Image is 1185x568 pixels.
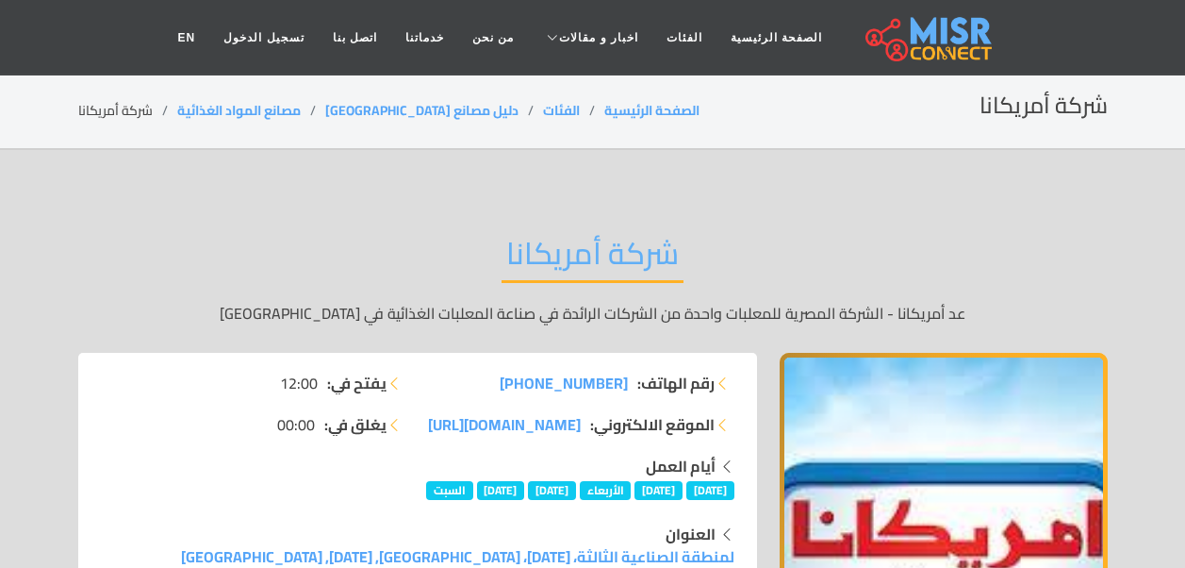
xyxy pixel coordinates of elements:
[325,98,518,123] a: دليل مصانع [GEOGRAPHIC_DATA]
[500,369,628,397] span: [PHONE_NUMBER]
[78,101,177,121] li: شركة أمريكانا
[319,20,391,56] a: اتصل بنا
[164,20,210,56] a: EN
[652,20,716,56] a: الفئات
[500,372,628,394] a: [PHONE_NUMBER]
[277,413,315,436] span: 00:00
[528,20,652,56] a: اخبار و مقالات
[428,413,581,436] a: [DOMAIN_NAME][URL]
[634,481,683,500] span: [DATE]
[426,481,473,500] span: السبت
[666,520,716,548] strong: العنوان
[646,452,716,480] strong: أيام العمل
[502,235,683,283] h2: شركة أمريكانا
[865,14,992,61] img: main.misr_connect
[327,372,387,394] strong: يفتح في:
[543,98,580,123] a: الفئات
[590,413,715,436] strong: الموقع الالكتروني:
[428,410,581,439] span: [DOMAIN_NAME][URL]
[324,413,387,436] strong: يغلق في:
[979,92,1108,120] h2: شركة أمريكانا
[559,29,638,46] span: اخبار و مقالات
[580,481,632,500] span: الأربعاء
[209,20,318,56] a: تسجيل الدخول
[528,481,576,500] span: [DATE]
[458,20,528,56] a: من نحن
[177,98,301,123] a: مصانع المواد الغذائية
[686,481,734,500] span: [DATE]
[280,372,318,394] span: 12:00
[78,302,1108,325] p: عد أمريكانا - الشركة المصرية للمعلبات واحدة من الشركات الرائدة في صناعة المعلبات الغذائية في [GEO...
[391,20,458,56] a: خدماتنا
[477,481,525,500] span: [DATE]
[604,98,699,123] a: الصفحة الرئيسية
[716,20,836,56] a: الصفحة الرئيسية
[637,372,715,394] strong: رقم الهاتف:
